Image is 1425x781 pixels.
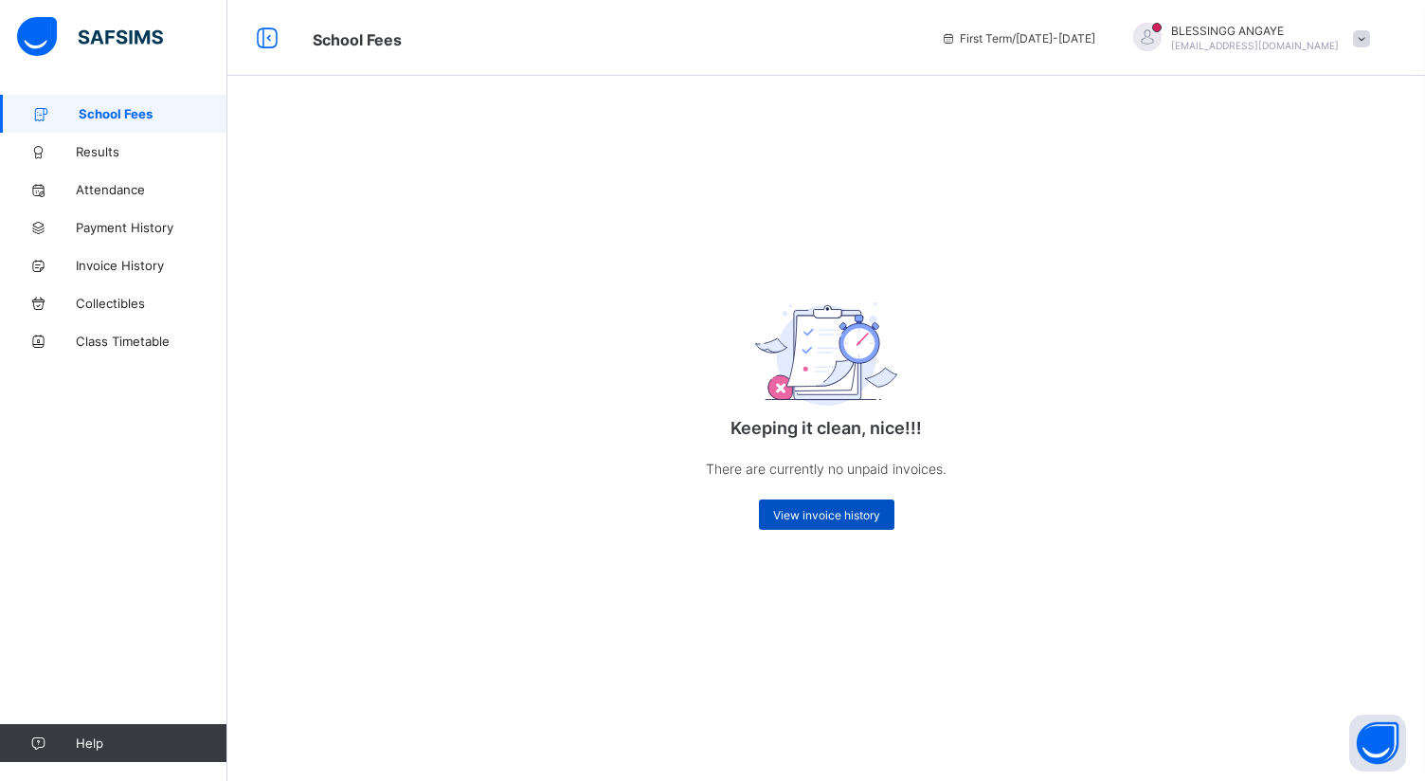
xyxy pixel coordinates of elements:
[773,508,880,522] span: View invoice history
[76,144,227,159] span: Results
[637,457,1016,481] p: There are currently no unpaid invoices.
[1114,23,1380,54] div: BLESSINGGANGAYE
[76,334,227,349] span: Class Timetable
[76,182,227,197] span: Attendance
[637,250,1016,549] div: Keeping it clean, nice!!!
[1171,40,1339,51] span: [EMAIL_ADDRESS][DOMAIN_NAME]
[313,30,402,49] span: School Fees
[76,296,227,311] span: Collectibles
[941,31,1095,45] span: session/term information
[1171,24,1339,38] span: BLESSINGG ANGAYE
[76,736,226,751] span: Help
[76,258,227,273] span: Invoice History
[1349,715,1406,772] button: Open asap
[17,17,163,57] img: safsims
[79,106,227,121] span: School Fees
[76,220,227,235] span: Payment History
[637,418,1016,438] p: Keeping it clean, nice!!!
[755,302,897,406] img: empty_exam.25ac31c7e64bfa8fcc0a6b068b22d071.svg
